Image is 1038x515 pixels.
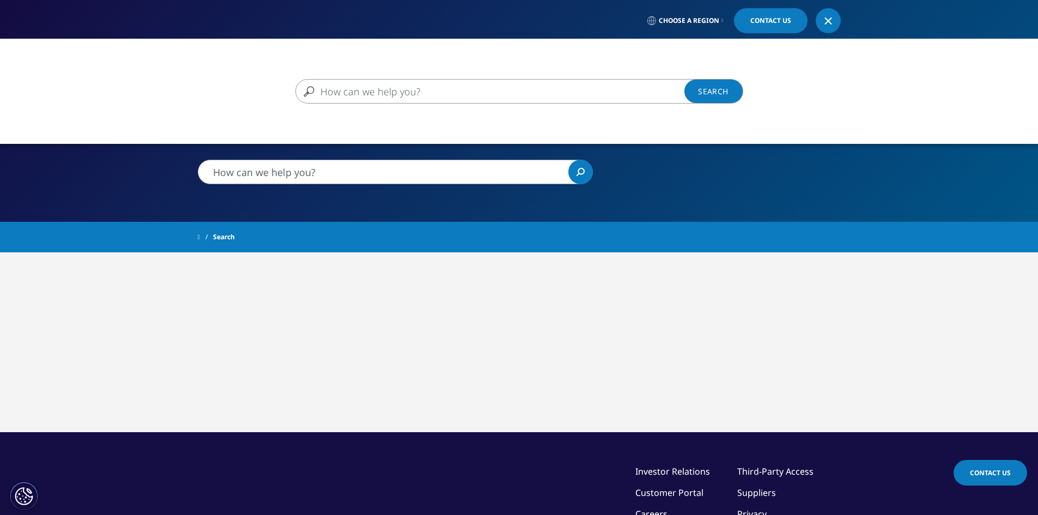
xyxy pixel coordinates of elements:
[734,8,808,33] a: Contact Us
[10,482,38,510] button: Cookies Settings
[295,79,712,104] input: Search
[659,16,719,25] span: Choose a Region
[289,38,841,89] nav: Primary
[750,17,791,24] span: Contact Us
[684,79,743,104] a: Search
